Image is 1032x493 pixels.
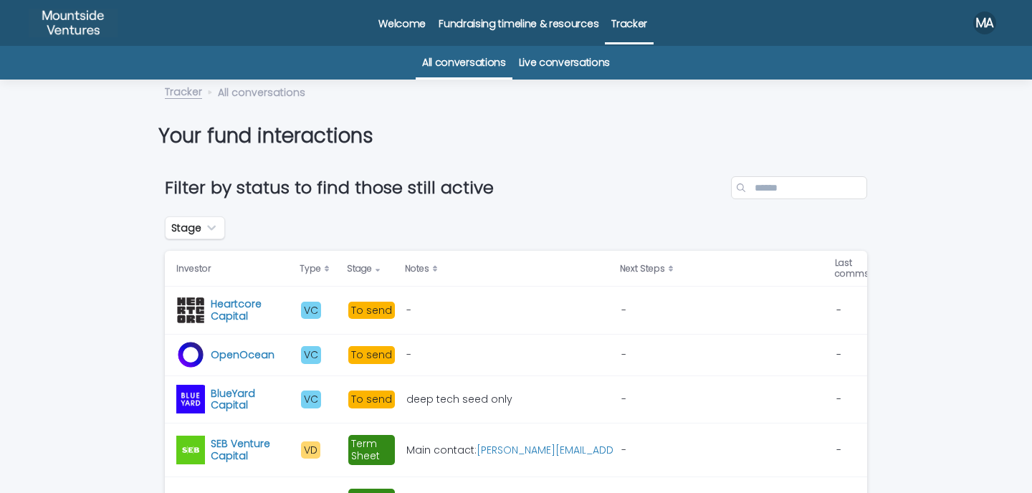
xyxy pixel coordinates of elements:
[211,298,290,322] a: Heartcore Capital
[477,443,800,457] a: [PERSON_NAME][EMAIL_ADDRESS][PERSON_NAME][DOMAIN_NAME]
[301,302,321,320] div: VC
[406,393,512,406] div: deep tech seed only
[348,391,395,408] div: To send
[973,11,996,34] div: MA
[406,305,411,317] div: -
[406,444,610,456] div: Main contact: . We have a good relationship with her, as well as with her colleagues: and .
[165,423,900,477] tr: SEB Venture Capital VDTerm SheetMain contact:[PERSON_NAME][EMAIL_ADDRESS][PERSON_NAME][DOMAIN_NAM...
[176,261,211,277] p: Investor
[621,305,626,317] div: -
[165,178,725,198] h1: Filter by status to find those still active
[301,391,321,408] div: VC
[621,393,626,406] div: -
[405,261,429,277] p: Notes
[731,176,867,199] input: Search
[347,261,372,277] p: Stage
[836,349,877,361] p: -
[301,441,320,459] div: VD
[211,388,290,412] a: BlueYard Capital
[165,216,225,239] button: Stage
[158,124,861,148] h1: Your fund interactions
[300,261,321,277] p: Type
[165,334,900,375] tr: OpenOcean VCTo send- - -
[165,287,900,335] tr: Heartcore Capital VCTo send- - -
[165,375,900,423] tr: BlueYard Capital VCTo senddeep tech seed only - -
[211,349,274,361] a: OpenOcean
[29,9,118,37] img: twZmyNITGKVq2kBU3Vg1
[348,302,395,320] div: To send
[348,346,395,364] div: To send
[301,346,321,364] div: VC
[621,444,626,456] div: -
[218,83,305,99] p: All conversations
[211,438,290,462] a: SEB Venture Capital
[165,82,202,99] a: Tracker
[836,393,877,406] p: -
[835,255,869,282] p: Last comms
[620,261,665,277] p: Next Steps
[348,435,395,465] div: Term Sheet
[621,349,626,361] div: -
[519,46,610,80] a: Live conversations
[836,444,877,456] p: -
[406,349,411,361] div: -
[422,46,506,80] a: All conversations
[836,305,877,317] p: -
